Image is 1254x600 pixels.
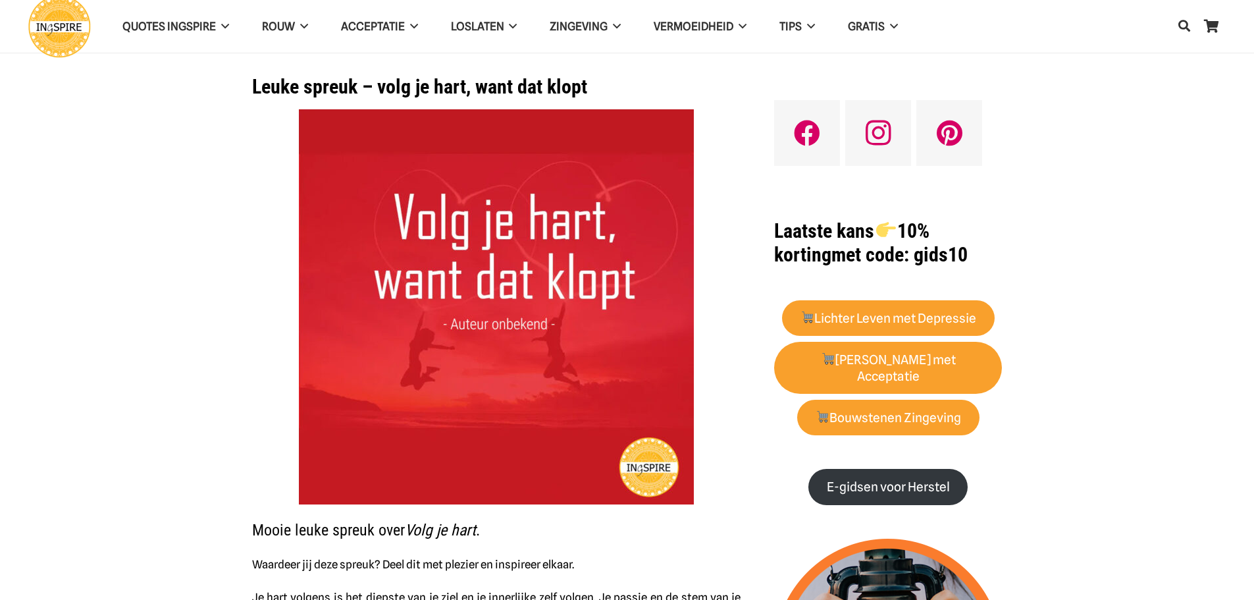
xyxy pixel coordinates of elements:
strong: [PERSON_NAME] met Acceptatie [821,352,956,384]
a: 🛒Bouwstenen Zingeving [797,400,980,436]
a: Acceptatie [325,10,434,43]
a: Zoeken [1171,11,1197,42]
strong: E-gidsen voor Herstel [827,479,950,495]
span: Acceptatie [341,20,405,33]
span: VERMOEIDHEID [654,20,733,33]
a: QUOTES INGSPIRE [106,10,246,43]
img: 🛒 [822,352,834,365]
img: 👉 [876,220,896,240]
a: Pinterest [916,100,982,166]
span: Loslaten [451,20,504,33]
img: 🛒 [801,311,814,323]
strong: Laatste kans 10% korting [774,219,929,266]
span: GRATIS [848,20,885,33]
span: TIPS [779,20,802,33]
a: Zingeving [533,10,637,43]
h1: met code: gids10 [774,219,1002,267]
strong: Lichter Leven met Depressie [800,311,977,326]
a: VERMOEIDHEID [637,10,763,43]
h2: Mooie leuke spreuk over . [252,505,741,540]
a: Loslaten [434,10,534,43]
img: 🛒 [816,410,829,423]
span: ROUW [262,20,295,33]
span: QUOTES INGSPIRE [122,20,216,33]
a: 🛒Lichter Leven met Depressie [782,300,995,337]
em: Volg je hart [405,521,476,539]
a: E-gidsen voor Herstel [808,469,968,505]
a: TIPS [763,10,831,43]
p: Waardeer jij deze spreuk? Deel dit met plezier en inspireer elkaar. [252,557,741,572]
a: GRATIS [831,10,914,43]
a: Instagram [845,100,911,166]
a: Facebook [774,100,840,166]
span: Zingeving [550,20,608,33]
a: ROUW [246,10,325,43]
strong: Bouwstenen Zingeving [816,410,962,425]
a: 🛒[PERSON_NAME] met Acceptatie [774,342,1002,395]
h1: Leuke spreuk – volg je hart, want dat klopt [252,75,741,99]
